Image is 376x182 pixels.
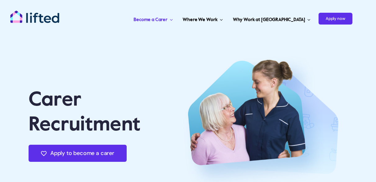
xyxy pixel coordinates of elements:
[231,9,312,28] a: Why Work at [GEOGRAPHIC_DATA]
[10,10,60,16] a: lifted-logo
[29,90,141,135] span: Carer Recruitment
[319,13,352,25] span: Apply now
[134,15,167,25] span: Become a Carer
[29,145,127,162] a: Apply to become a carer
[233,15,305,25] span: Why Work at [GEOGRAPHIC_DATA]
[50,150,114,157] span: Apply to become a carer
[96,9,352,28] nav: Carer Jobs Menu
[132,9,174,28] a: Become a Carer
[183,15,217,25] span: Where We Work
[181,9,224,28] a: Where We Work
[319,9,352,28] a: Apply now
